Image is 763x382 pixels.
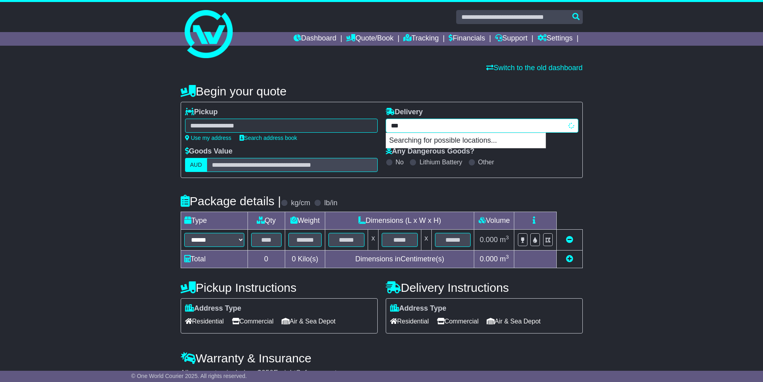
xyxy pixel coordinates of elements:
[325,212,474,230] td: Dimensions (L x W x H)
[386,281,583,294] h4: Delivery Instructions
[419,158,462,166] label: Lithium Battery
[181,194,281,208] h4: Package details |
[232,315,274,327] span: Commercial
[185,135,232,141] a: Use my address
[403,32,439,46] a: Tracking
[386,147,475,156] label: Any Dangerous Goods?
[437,315,479,327] span: Commercial
[292,255,296,263] span: 0
[386,108,423,117] label: Delivery
[324,199,337,208] label: lb/in
[181,352,583,365] h4: Warranty & Insurance
[262,369,274,377] span: 250
[449,32,485,46] a: Financials
[478,158,494,166] label: Other
[566,236,573,244] a: Remove this item
[285,251,325,268] td: Kilo(s)
[390,304,447,313] label: Address Type
[506,234,509,241] sup: 3
[248,212,285,230] td: Qty
[240,135,297,141] a: Search address book
[386,133,546,148] p: Searching for possible locations...
[325,251,474,268] td: Dimensions in Centimetre(s)
[390,315,429,327] span: Residential
[421,230,431,251] td: x
[500,255,509,263] span: m
[185,315,224,327] span: Residential
[282,315,336,327] span: Air & Sea Depot
[506,254,509,260] sup: 3
[480,255,498,263] span: 0.000
[396,158,404,166] label: No
[185,147,233,156] label: Goods Value
[185,158,207,172] label: AUD
[474,212,514,230] td: Volume
[538,32,573,46] a: Settings
[181,212,248,230] td: Type
[487,315,541,327] span: Air & Sea Depot
[181,281,378,294] h4: Pickup Instructions
[500,236,509,244] span: m
[346,32,393,46] a: Quote/Book
[181,369,583,378] div: All our quotes include a $ FreightSafe warranty.
[486,64,582,72] a: Switch to the old dashboard
[386,119,578,133] typeahead: Please provide city
[185,304,242,313] label: Address Type
[291,199,310,208] label: kg/cm
[181,85,583,98] h4: Begin your quote
[131,373,247,379] span: © One World Courier 2025. All rights reserved.
[181,251,248,268] td: Total
[185,108,218,117] label: Pickup
[480,236,498,244] span: 0.000
[495,32,527,46] a: Support
[285,212,325,230] td: Weight
[294,32,336,46] a: Dashboard
[368,230,378,251] td: x
[566,255,573,263] a: Add new item
[248,251,285,268] td: 0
